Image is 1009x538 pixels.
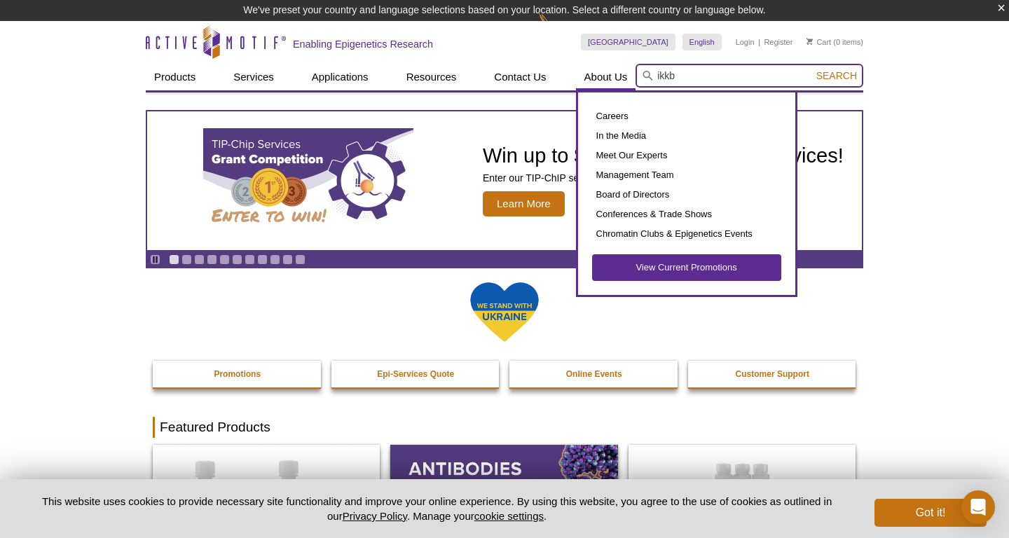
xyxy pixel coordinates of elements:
[474,510,544,522] button: cookie settings
[538,11,575,43] img: Change Here
[682,34,722,50] a: English
[150,254,160,265] a: Toggle autoplay
[636,64,863,88] input: Keyword, Cat. No.
[181,254,192,265] a: Go to slide 2
[398,64,465,90] a: Resources
[816,70,857,81] span: Search
[592,205,781,224] a: Conferences & Trade Shows
[483,191,565,216] span: Learn More
[245,254,255,265] a: Go to slide 7
[207,254,217,265] a: Go to slide 4
[736,37,755,47] a: Login
[483,172,844,184] p: Enter our TIP-ChIP services grant competition for your chance to win.
[232,254,242,265] a: Go to slide 6
[377,369,454,379] strong: Epi-Services Quote
[331,361,501,387] a: Epi-Services Quote
[147,111,862,250] a: TIP-ChIP Services Grant Competition Win up to $45,000 in TIP-ChIP services! Enter our TIP-ChIP se...
[592,106,781,126] a: Careers
[22,494,851,523] p: This website uses cookies to provide necessary site functionality and improve your online experie...
[592,224,781,244] a: Chromatin Clubs & Epigenetics Events
[293,38,433,50] h2: Enabling Epigenetics Research
[576,64,636,90] a: About Us
[219,254,230,265] a: Go to slide 5
[592,185,781,205] a: Board of Directors
[153,417,856,438] h2: Featured Products
[592,126,781,146] a: In the Media
[270,254,280,265] a: Go to slide 9
[153,361,322,387] a: Promotions
[806,34,863,50] li: (0 items)
[566,369,622,379] strong: Online Events
[812,69,861,82] button: Search
[592,254,781,281] a: View Current Promotions
[225,64,282,90] a: Services
[764,37,792,47] a: Register
[147,111,862,250] article: TIP-ChIP Services Grant Competition
[874,499,987,527] button: Got it!
[486,64,554,90] a: Contact Us
[688,361,858,387] a: Customer Support
[282,254,293,265] a: Go to slide 10
[592,146,781,165] a: Meet Our Experts
[961,490,995,524] div: Open Intercom Messenger
[483,145,844,166] h2: Win up to $45,000 in TIP-ChIP services!
[214,369,261,379] strong: Promotions
[806,37,831,47] a: Cart
[295,254,306,265] a: Go to slide 11
[736,369,809,379] strong: Customer Support
[806,38,813,45] img: Your Cart
[343,510,407,522] a: Privacy Policy
[169,254,179,265] a: Go to slide 1
[257,254,268,265] a: Go to slide 8
[758,34,760,50] li: |
[146,64,204,90] a: Products
[303,64,377,90] a: Applications
[581,34,675,50] a: [GEOGRAPHIC_DATA]
[469,281,540,343] img: We Stand With Ukraine
[194,254,205,265] a: Go to slide 3
[592,165,781,185] a: Management Team
[203,128,413,233] img: TIP-ChIP Services Grant Competition
[509,361,679,387] a: Online Events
